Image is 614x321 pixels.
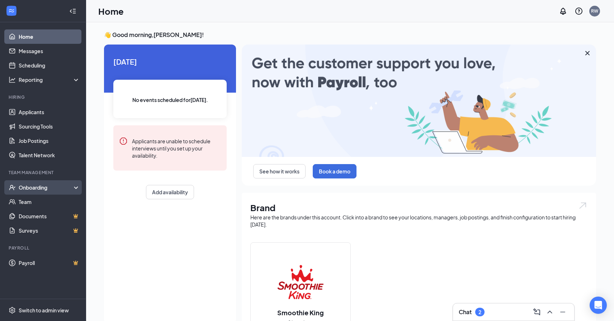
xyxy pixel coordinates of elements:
svg: UserCheck [9,184,16,191]
a: Messages [19,44,80,58]
a: SurveysCrown [19,223,80,238]
svg: Settings [9,307,16,314]
div: Onboarding [19,184,74,191]
div: Team Management [9,169,79,176]
h1: Brand [250,201,587,214]
div: Open Intercom Messenger [590,297,607,314]
span: [DATE] [113,56,227,67]
button: Book a demo [313,164,356,178]
a: Scheduling [19,58,80,73]
div: Applicants are unable to schedule interviews until you set up your availability. [132,137,221,159]
div: RW [591,8,598,14]
a: Job Postings [19,134,80,148]
svg: ComposeMessage [533,308,541,316]
svg: Collapse [69,8,76,15]
a: Home [19,29,80,44]
button: ChevronUp [544,306,556,318]
a: DocumentsCrown [19,209,80,223]
a: Team [19,195,80,209]
img: Smoothie King [278,259,323,305]
button: Minimize [557,306,568,318]
img: payroll-large.gif [242,45,596,157]
button: See how it works [253,164,306,178]
div: Hiring [9,94,79,100]
img: open.6027fd2a22e1237b5b06.svg [578,201,587,210]
svg: Error [119,137,128,145]
button: Add availability [146,185,194,199]
div: 2 [478,309,481,315]
h3: 👋 Good morning, [PERSON_NAME] ! [104,31,596,39]
a: Talent Network [19,148,80,162]
svg: Minimize [558,308,567,316]
h2: Smoothie King [270,308,331,317]
a: Applicants [19,105,80,119]
h3: Chat [459,308,472,316]
svg: ChevronUp [545,308,554,316]
h1: Home [98,5,124,17]
span: No events scheduled for [DATE] . [132,96,208,104]
svg: Cross [583,49,592,57]
div: Switch to admin view [19,307,69,314]
a: PayrollCrown [19,256,80,270]
svg: Analysis [9,76,16,83]
div: Here are the brands under this account. Click into a brand to see your locations, managers, job p... [250,214,587,228]
svg: WorkstreamLogo [8,7,15,14]
a: Sourcing Tools [19,119,80,134]
button: ComposeMessage [531,306,543,318]
div: Reporting [19,76,80,83]
svg: Notifications [559,7,567,15]
svg: QuestionInfo [575,7,583,15]
div: Payroll [9,245,79,251]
